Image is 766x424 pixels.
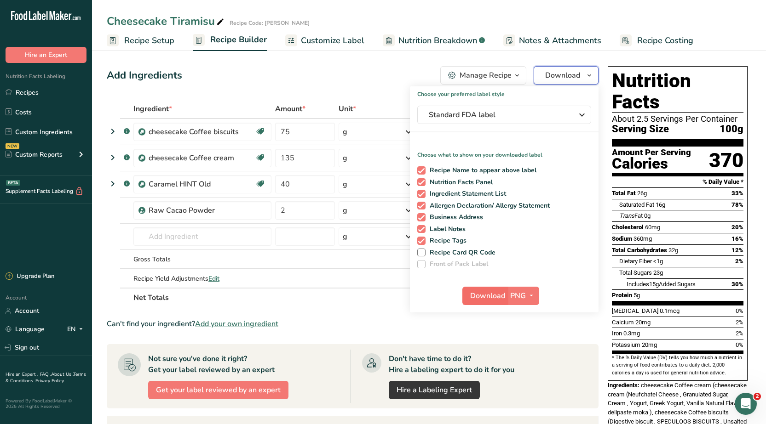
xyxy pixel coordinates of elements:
span: 0.1mcg [660,307,680,314]
div: g [343,153,347,164]
span: 78% [731,201,743,208]
section: * The % Daily Value (DV) tells you how much a nutrient in a serving of food contributes to a dail... [612,354,743,377]
a: Recipe Builder [193,29,267,51]
div: Can't find your ingredient? [107,318,599,329]
button: Manage Recipe [440,66,526,85]
span: 20mg [642,341,657,348]
h1: Choose your preferred label style [410,86,599,98]
span: 360mg [634,235,652,242]
span: 12% [731,247,743,254]
div: g [343,179,347,190]
span: 16% [731,235,743,242]
span: Includes Added Sugars [627,281,696,288]
img: Sub Recipe [138,155,145,162]
span: Get your label reviewed by an expert [156,384,281,396]
input: Add Ingredient [133,227,271,246]
span: Notes & Attachments [519,34,601,47]
a: About Us . [51,371,73,378]
span: Customize Label [301,34,364,47]
span: Add your own ingredient [195,318,278,329]
span: Allergen Declaration/ Allergy Statement [426,202,550,210]
span: 100g [720,124,743,135]
span: Nutrition Facts Panel [426,178,493,187]
button: Download [534,66,599,85]
a: Customize Label [285,30,364,51]
span: <1g [653,258,663,265]
span: Sodium [612,235,632,242]
i: Trans [619,212,634,219]
span: Recipe Name to appear above label [426,166,537,175]
span: PNG [510,290,526,301]
div: Cheesecake Tiramisu [107,13,226,29]
div: Caramel HINT Old [149,179,255,190]
span: Total Sugars [619,269,652,276]
span: Recipe Setup [124,34,174,47]
img: Sub Recipe [138,129,145,136]
img: Sub Recipe [138,181,145,188]
span: Ingredient [133,103,172,114]
span: 32g [668,247,678,254]
span: 20mg [635,319,651,326]
div: Recipe Yield Adjustments [133,274,271,283]
div: Upgrade Plan [6,272,54,281]
section: % Daily Value * [612,176,743,187]
div: g [343,231,347,242]
span: Recipe Builder [210,34,267,46]
span: Standard FDA label [429,109,567,120]
div: Manage Recipe [460,70,512,81]
span: 2% [736,319,743,326]
span: Ingredient Statement List [426,190,507,198]
span: Download [470,290,505,301]
span: 15g [649,281,659,288]
span: Protein [612,292,632,299]
span: Potassium [612,341,640,348]
div: Not sure you've done it right? Get your label reviewed by an expert [148,353,275,375]
div: Custom Reports [6,150,63,159]
a: Hire an Expert . [6,371,38,378]
span: 2 [754,393,761,400]
span: Fat [619,212,643,219]
a: Hire a Labeling Expert [389,381,480,399]
span: Label Notes [426,225,466,233]
div: cheesecake Coffee cream [149,153,255,164]
span: Recipe Tags [426,237,467,245]
div: Calories [612,157,691,170]
span: Calcium [612,319,634,326]
button: Download [462,287,507,305]
span: Nutrition Breakdown [398,34,477,47]
span: 26g [637,190,647,197]
div: Gross Totals [133,254,271,264]
span: 0g [644,212,651,219]
span: Dietary Fiber [619,258,652,265]
button: Hire an Expert [6,47,86,63]
div: Raw Cacao Powder [149,205,264,216]
div: 370 [709,148,743,173]
span: Recipe Costing [637,34,693,47]
span: Front of Pack Label [426,260,489,268]
span: 0% [736,307,743,314]
p: Choose what to show on your downloaded label [410,143,599,159]
div: Powered By FoodLabelMaker © 2025 All Rights Reserved [6,398,86,409]
div: Don't have time to do it? Hire a labeling expert to do it for you [389,353,514,375]
a: Recipe Costing [620,30,693,51]
a: Language [6,321,45,337]
span: Serving Size [612,124,669,135]
span: Iron [612,330,622,337]
iframe: Intercom live chat [735,393,757,415]
span: Ingredients: [608,382,639,389]
span: Saturated Fat [619,201,654,208]
span: Download [545,70,580,81]
button: PNG [507,287,539,305]
th: Net Totals [132,288,481,307]
span: Cholesterol [612,224,644,231]
span: Business Address [426,213,484,221]
button: Get your label reviewed by an expert [148,381,288,399]
h1: Nutrition Facts [612,70,743,113]
span: Total Fat [612,190,636,197]
span: 23g [653,269,663,276]
span: 60mg [645,224,660,231]
div: EN [67,324,86,335]
span: 5g [634,292,640,299]
a: Terms & Conditions . [6,371,86,384]
span: 20% [731,224,743,231]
